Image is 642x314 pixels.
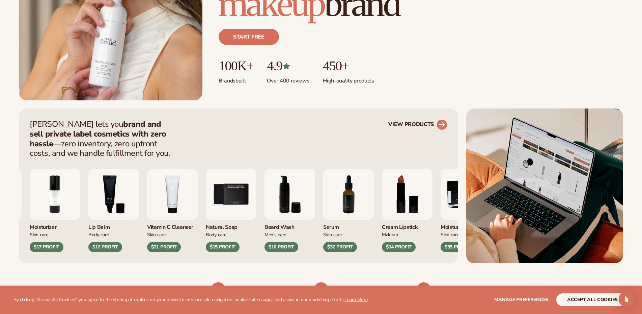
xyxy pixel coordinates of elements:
[382,231,432,238] div: Makeup
[323,169,374,252] div: 7 / 9
[88,220,139,231] div: Lip Balm
[323,73,374,84] p: High-quality products
[382,242,416,252] div: $14 PROFIT
[264,242,298,252] div: $10 PROFIT
[206,242,240,252] div: $15 PROFIT
[30,242,63,252] div: $17 PROFIT
[619,291,635,307] div: Open Intercom Messenger
[267,58,309,73] p: 4.9
[388,119,447,130] a: VIEW PRODUCTS
[206,169,256,252] div: 5 / 9
[441,169,491,252] div: 9 / 9
[30,169,80,220] img: Moisturizing lotion.
[441,169,491,220] img: Moisturizer.
[219,58,253,73] p: 100K+
[441,231,491,238] div: Skin Care
[264,169,315,252] div: 6 / 9
[219,73,253,84] p: Brands built
[147,169,198,252] div: 4 / 9
[323,220,374,231] div: Serum
[323,169,374,220] img: Collagen and retinol serum.
[323,242,357,252] div: $32 PROFIT
[494,296,549,303] span: Manage preferences
[323,58,374,73] p: 450+
[466,108,623,263] img: Shopify Image 5
[30,231,80,238] div: Skin Care
[30,220,80,231] div: Moisturizer
[147,220,198,231] div: Vitamin C Cleanser
[417,282,430,296] img: Shopify Image 9
[494,293,549,306] button: Manage preferences
[344,296,367,303] a: Learn More
[382,220,432,231] div: Cream Lipstick
[314,282,328,296] img: Shopify Image 8
[212,282,225,296] img: Shopify Image 7
[441,220,491,231] div: Moisturizer
[267,73,309,84] p: Over 400 reviews
[147,242,181,252] div: $21 PROFIT
[206,231,256,238] div: Body Care
[88,169,139,252] div: 3 / 9
[30,169,80,252] div: 2 / 9
[323,231,374,238] div: Skin Care
[206,169,256,220] img: Nature bar of soap.
[30,119,175,158] p: [PERSON_NAME] lets you —zero inventory, zero upfront costs, and we handle fulfillment for you.
[147,231,198,238] div: Skin Care
[219,29,279,45] a: Start free
[382,169,432,252] div: 8 / 9
[441,242,474,252] div: $35 PROFIT
[264,231,315,238] div: Men’s Care
[147,169,198,220] img: Vitamin c cleanser.
[88,169,139,220] img: Smoothing lip balm.
[264,220,315,231] div: Beard Wash
[206,220,256,231] div: Natural Soap
[88,242,122,252] div: $12 PROFIT
[264,169,315,220] img: Foaming beard wash.
[556,293,629,306] button: accept all cookies
[382,169,432,220] img: Luxury cream lipstick.
[88,231,139,238] div: Body Care
[30,119,166,149] strong: brand and sell private label cosmetics with zero hassle
[13,297,368,303] p: By clicking "Accept All Cookies", you agree to the storing of cookies on your device to enhance s...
